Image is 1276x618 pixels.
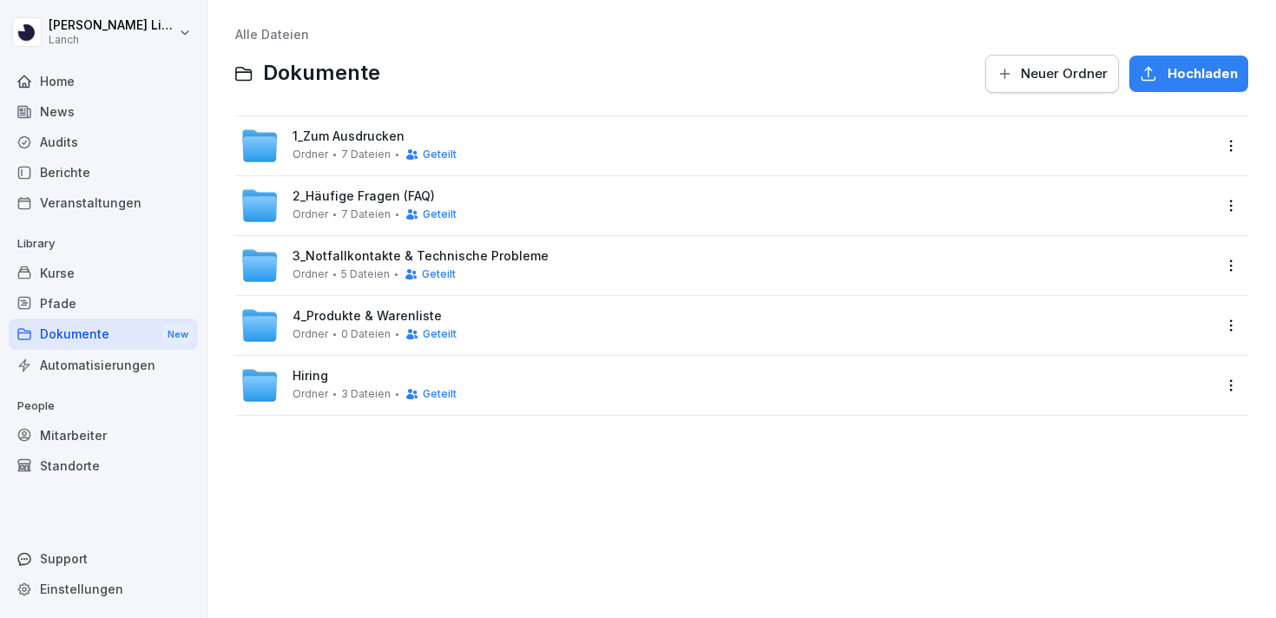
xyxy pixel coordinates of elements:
[293,369,328,384] span: Hiring
[263,61,380,86] span: Dokumente
[423,388,457,400] span: Geteilt
[9,350,198,380] a: Automatisierungen
[9,127,198,157] a: Audits
[423,328,457,340] span: Geteilt
[9,319,198,351] a: DokumenteNew
[341,208,391,220] span: 7 Dateien
[9,543,198,574] div: Support
[341,388,391,400] span: 3 Dateien
[240,366,1212,404] a: HiringOrdner3 DateienGeteilt
[341,328,391,340] span: 0 Dateien
[423,148,457,161] span: Geteilt
[9,420,198,450] a: Mitarbeiter
[1167,64,1238,83] span: Hochladen
[1021,64,1108,83] span: Neuer Ordner
[293,249,549,264] span: 3_Notfallkontakte & Technische Probleme
[9,319,198,351] div: Dokumente
[163,325,193,345] div: New
[293,388,328,400] span: Ordner
[422,268,456,280] span: Geteilt
[240,306,1212,345] a: 4_Produkte & WarenlisteOrdner0 DateienGeteilt
[341,268,390,280] span: 5 Dateien
[1129,56,1248,92] button: Hochladen
[9,288,198,319] a: Pfade
[293,268,328,280] span: Ordner
[9,392,198,420] p: People
[9,450,198,481] a: Standorte
[9,157,198,187] a: Berichte
[985,55,1119,93] button: Neuer Ordner
[9,187,198,218] a: Veranstaltungen
[235,27,309,42] a: Alle Dateien
[240,127,1212,165] a: 1_Zum AusdruckenOrdner7 DateienGeteilt
[9,66,198,96] a: Home
[293,189,435,204] span: 2_Häufige Fragen (FAQ)
[9,258,198,288] a: Kurse
[9,574,198,604] a: Einstellungen
[49,18,175,33] p: [PERSON_NAME] Liebhold
[49,34,175,46] p: Lanch
[293,148,328,161] span: Ordner
[293,208,328,220] span: Ordner
[293,129,405,144] span: 1_Zum Ausdrucken
[240,187,1212,225] a: 2_Häufige Fragen (FAQ)Ordner7 DateienGeteilt
[341,148,391,161] span: 7 Dateien
[240,247,1212,285] a: 3_Notfallkontakte & Technische ProblemeOrdner5 DateienGeteilt
[9,230,198,258] p: Library
[293,328,328,340] span: Ordner
[423,208,457,220] span: Geteilt
[293,309,442,324] span: 4_Produkte & Warenliste
[9,96,198,127] a: News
